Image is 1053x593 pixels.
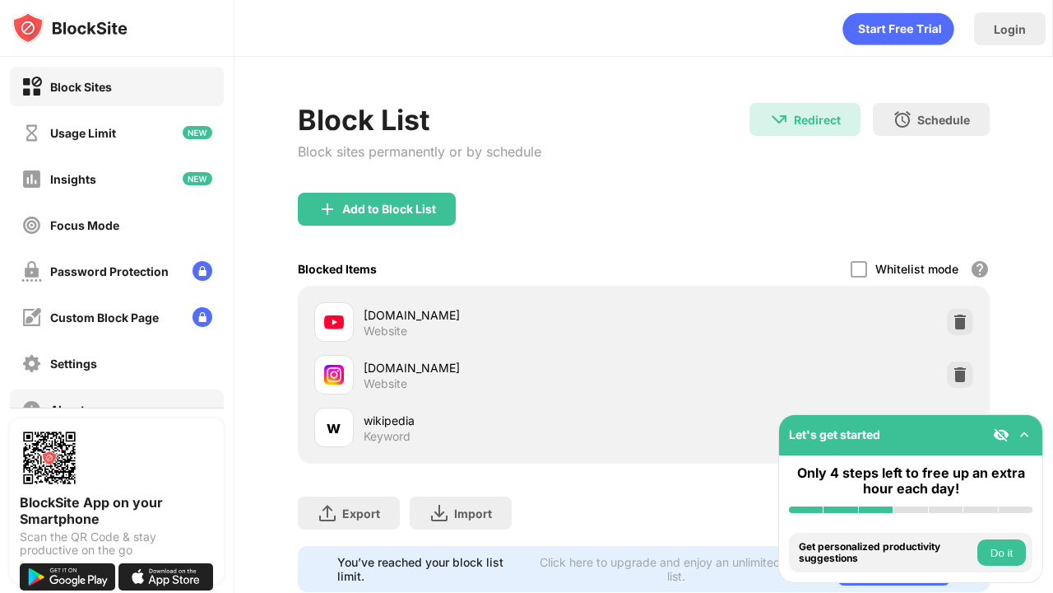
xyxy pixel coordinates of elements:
[183,172,212,185] img: new-icon.svg
[298,262,377,276] div: Blocked Items
[364,412,644,429] div: wikipedia
[193,261,212,281] img: lock-menu.svg
[20,494,214,527] div: BlockSite App on your Smartphone
[50,172,96,186] div: Insights
[298,143,541,160] div: Block sites permanently or by schedule
[799,541,973,565] div: Get personalized productivity suggestions
[21,261,42,282] img: password-protection-off.svg
[789,465,1032,497] div: Only 4 steps left to free up an extra hour each day!
[324,365,344,385] img: favicons
[21,307,42,328] img: customize-block-page-off.svg
[298,103,541,137] div: Block List
[342,203,436,216] div: Add to Block List
[993,427,1009,443] img: eye-not-visible.svg
[977,539,1026,566] button: Do it
[327,415,341,440] div: w
[917,113,970,127] div: Schedule
[364,429,411,444] div: Keyword
[50,403,85,417] div: About
[50,126,116,140] div: Usage Limit
[20,563,115,591] img: get-it-on-google-play.svg
[50,264,169,278] div: Password Protection
[21,399,42,420] img: about-off.svg
[193,307,212,327] img: lock-menu.svg
[364,376,407,391] div: Website
[364,359,644,376] div: [DOMAIN_NAME]
[342,507,380,521] div: Export
[1016,427,1032,443] img: omni-setup-toggle.svg
[50,357,97,371] div: Settings
[364,306,644,324] div: [DOMAIN_NAME]
[20,428,79,488] img: options-page-qr-code.png
[21,123,42,143] img: time-usage-off.svg
[21,77,42,97] img: block-on.svg
[364,324,407,339] div: Website
[50,80,112,94] div: Block Sites
[794,113,841,127] div: Redirect
[875,262,958,276] div: Whitelist mode
[842,12,954,45] div: animation
[50,218,119,232] div: Focus Mode
[324,312,344,332] img: favicons
[183,126,212,139] img: new-icon.svg
[118,563,214,591] img: download-on-the-app-store.svg
[536,555,819,583] div: Click here to upgrade and enjoy an unlimited block list.
[789,427,880,441] div: Let's get started
[21,353,42,374] img: settings-off.svg
[994,22,1026,36] div: Login
[21,169,42,189] img: insights-off.svg
[20,530,214,557] div: Scan the QR Code & stay productive on the go
[12,12,128,44] img: logo-blocksite.svg
[50,311,159,325] div: Custom Block Page
[337,555,526,583] div: You’ve reached your block list limit.
[454,507,492,521] div: Import
[21,215,42,236] img: focus-off.svg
